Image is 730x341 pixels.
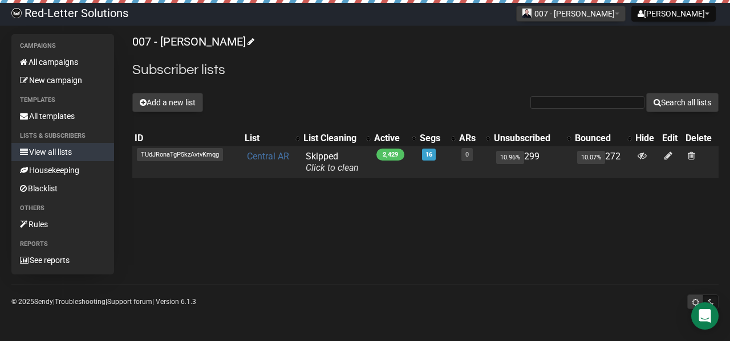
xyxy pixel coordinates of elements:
li: Others [11,202,114,215]
div: Bounced [575,133,622,144]
div: Hide [635,133,658,144]
div: List Cleaning [303,133,360,144]
th: Bounced: No sort applied, activate to apply an ascending sort [573,130,633,146]
div: Segs [420,133,445,144]
div: List [245,133,290,144]
div: Delete [686,133,716,144]
th: Delete: No sort applied, sorting is disabled [683,130,719,146]
div: Edit [662,133,680,144]
th: Hide: No sort applied, sorting is disabled [633,130,660,146]
a: New campaign [11,71,114,89]
div: ID [135,133,240,144]
th: Unsubscribed: No sort applied, activate to apply an ascending sort [492,130,573,146]
div: Open Intercom Messenger [691,302,719,330]
a: 16 [425,151,432,158]
div: Active [374,133,406,144]
a: Rules [11,215,114,233]
a: 007 - [PERSON_NAME] [132,35,253,48]
span: TUdJRonaTgP5kzAvtvKmqg [137,148,223,161]
span: Skipped [306,151,359,173]
th: Segs: No sort applied, activate to apply an ascending sort [417,130,457,146]
li: Campaigns [11,39,114,53]
a: Sendy [34,298,53,306]
button: Search all lists [646,93,719,112]
button: Add a new list [132,93,203,112]
a: Central AR [247,151,289,162]
li: Templates [11,93,114,107]
th: ARs: No sort applied, activate to apply an ascending sort [457,130,492,146]
th: List Cleaning: No sort applied, activate to apply an ascending sort [301,130,372,146]
a: All campaigns [11,53,114,71]
span: 10.07% [577,151,605,164]
a: 0 [465,151,469,158]
p: © 2025 | | | Version 6.1.3 [11,295,196,308]
div: Unsubscribed [494,133,561,144]
li: Lists & subscribers [11,129,114,143]
img: 74.jpg [522,9,532,18]
a: See reports [11,251,114,269]
a: View all lists [11,143,114,161]
a: Support forum [107,298,152,306]
img: 983279c4004ba0864fc8a668c650e103 [11,8,22,18]
td: 299 [492,146,573,178]
button: [PERSON_NAME] [631,6,716,22]
div: ARs [459,133,480,144]
li: Reports [11,237,114,251]
span: 10.96% [496,151,524,164]
span: 2,429 [376,149,404,161]
th: Edit: No sort applied, sorting is disabled [660,130,683,146]
button: 007 - [PERSON_NAME] [516,6,626,22]
a: Blacklist [11,179,114,198]
h2: Subscriber lists [132,60,719,80]
a: All templates [11,107,114,125]
th: Active: No sort applied, activate to apply an ascending sort [372,130,417,146]
a: Housekeeping [11,161,114,179]
a: Click to clean [306,162,359,173]
th: List: No sort applied, activate to apply an ascending sort [242,130,302,146]
a: Troubleshooting [55,298,106,306]
td: 272 [573,146,633,178]
th: ID: No sort applied, sorting is disabled [132,130,242,146]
